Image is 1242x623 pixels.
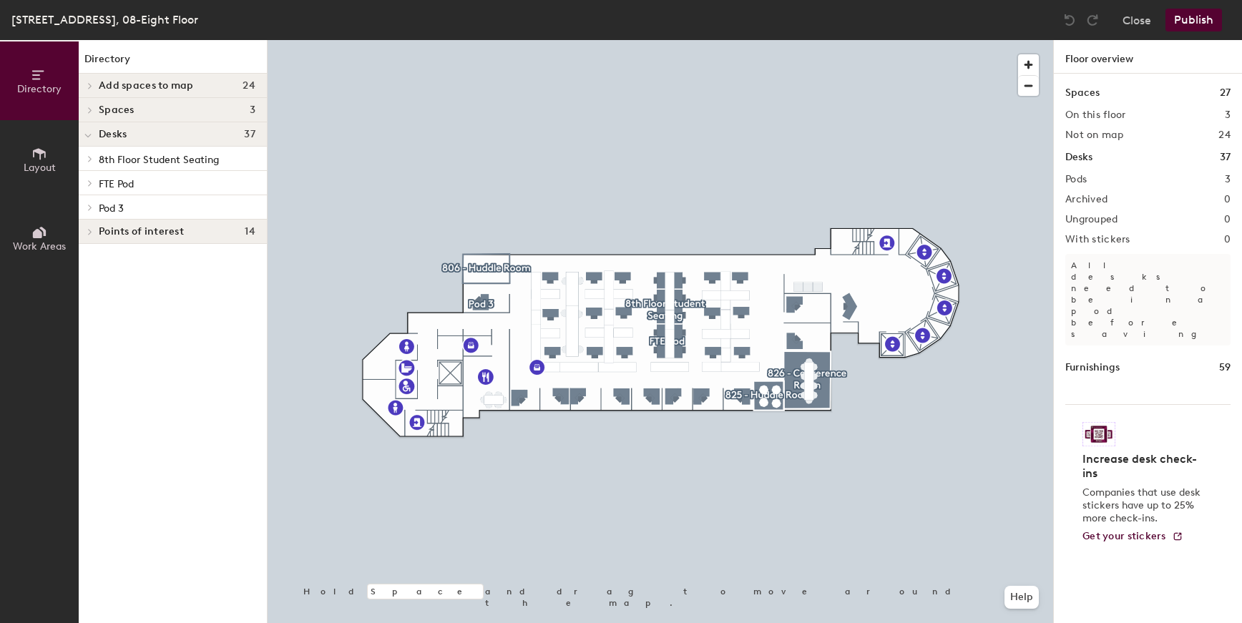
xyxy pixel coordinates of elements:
span: Points of interest [99,226,184,237]
h1: Desks [1065,149,1092,165]
span: Work Areas [13,240,66,252]
h2: On this floor [1065,109,1126,121]
span: Layout [24,162,56,174]
h2: 0 [1224,214,1231,225]
span: 8th Floor Student Seating [99,154,219,166]
div: [STREET_ADDRESS], 08-Eight Floor [11,11,198,29]
span: 37 [244,129,255,140]
span: Desks [99,129,127,140]
h2: With stickers [1065,234,1130,245]
h1: 27 [1220,85,1231,101]
button: Close [1123,9,1151,31]
span: Spaces [99,104,135,116]
h2: Not on map [1065,129,1123,141]
a: Get your stickers [1082,531,1183,543]
h2: Archived [1065,194,1107,205]
span: 24 [243,80,255,92]
h1: Spaces [1065,85,1100,101]
h4: Increase desk check-ins [1082,452,1205,481]
h1: Floor overview [1054,40,1242,74]
h1: 59 [1219,360,1231,376]
span: Pod 3 [99,202,124,215]
h1: Directory [79,51,267,74]
img: Undo [1062,13,1077,27]
h2: Ungrouped [1065,214,1118,225]
span: Get your stickers [1082,530,1166,542]
span: Directory [17,83,62,95]
img: Redo [1085,13,1100,27]
span: 14 [245,226,255,237]
span: FTE Pod [99,178,134,190]
span: 3 [250,104,255,116]
h2: Pods [1065,174,1087,185]
h1: Furnishings [1065,360,1120,376]
h2: 3 [1225,109,1231,121]
span: Add spaces to map [99,80,194,92]
h1: 37 [1220,149,1231,165]
h2: 3 [1225,174,1231,185]
p: All desks need to be in a pod before saving [1065,254,1231,345]
h2: 0 [1224,194,1231,205]
img: Sticker logo [1082,422,1115,446]
p: Companies that use desk stickers have up to 25% more check-ins. [1082,486,1205,525]
h2: 24 [1218,129,1231,141]
h2: 0 [1224,234,1231,245]
button: Publish [1165,9,1222,31]
button: Help [1004,586,1039,609]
